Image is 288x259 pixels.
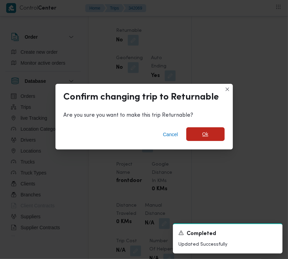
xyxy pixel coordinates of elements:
div: Confirm changing trip to Returnable [64,92,219,103]
button: Cancel [160,128,181,141]
div: Are you sure you want to make this trip Returnable? [64,111,225,119]
span: Completed [187,230,216,238]
span: Cancel [163,130,178,139]
div: Notification [178,230,277,238]
button: Closes this modal window [223,85,231,93]
button: Ok [186,127,225,141]
p: Updated Successfully [178,241,277,248]
span: Ok [202,130,209,138]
